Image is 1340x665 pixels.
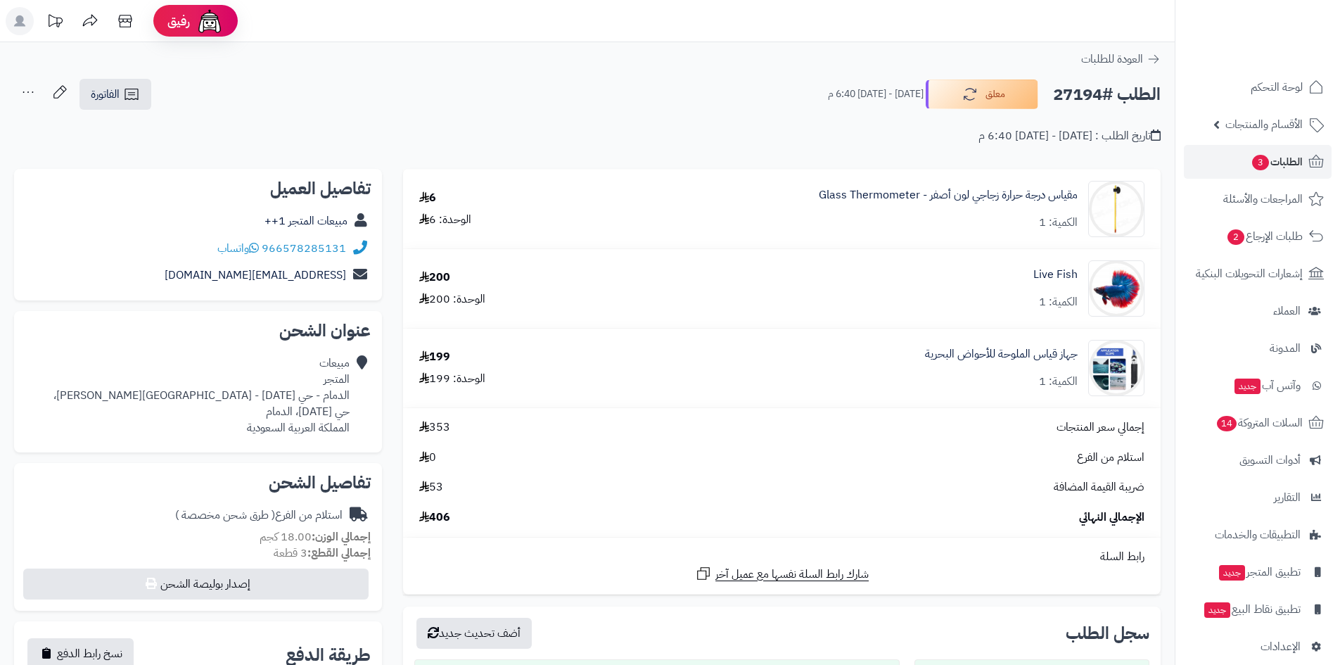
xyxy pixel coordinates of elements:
span: المراجعات والأسئلة [1223,189,1303,209]
a: Live Fish [1033,267,1078,283]
a: تطبيق المتجرجديد [1184,555,1332,589]
h2: تفاصيل العميل [25,180,371,197]
span: 0 [419,450,436,466]
button: أضف تحديث جديد [416,618,532,649]
div: 199 [419,349,450,365]
a: الطلبات3 [1184,145,1332,179]
span: المدونة [1270,338,1301,358]
h2: عنوان الشحن [25,322,371,339]
span: 53 [419,479,443,495]
small: 18.00 كجم [260,528,371,545]
span: نسخ رابط الدفع [57,645,122,662]
img: 1753438845-1000308307-90x90.jpg [1089,340,1144,396]
span: 14 [1217,416,1237,431]
span: ( طرق شحن مخصصة ) [175,507,275,524]
span: الأقسام والمنتجات [1225,115,1303,134]
div: الوحدة: 200 [419,291,485,308]
a: شارك رابط السلة نفسها مع عميل آخر [695,565,869,583]
a: مبيعات المتجر 1++ [264,213,347,229]
a: العودة للطلبات [1081,51,1161,68]
span: الإجمالي النهائي [1079,509,1144,526]
a: أدوات التسويق [1184,443,1332,477]
strong: إجمالي الوزن: [312,528,371,545]
strong: إجمالي القطع: [307,545,371,562]
a: تحديثات المنصة [37,7,72,39]
span: الطلبات [1251,152,1303,172]
div: الكمية: 1 [1039,374,1078,390]
span: 406 [419,509,450,526]
img: sku_213841_2-90x90.jpg [1089,181,1144,237]
span: السلات المتروكة [1215,413,1303,433]
span: أدوات التسويق [1239,450,1301,470]
a: جهاز قياس الملوحة للأحواض البحرية [925,346,1078,362]
img: logo-2.png [1244,39,1327,69]
a: المراجعات والأسئلة [1184,182,1332,216]
a: العملاء [1184,294,1332,328]
h2: الطلب #27194 [1053,80,1161,109]
button: إصدار بوليصة الشحن [23,569,369,600]
span: الفاتورة [91,86,120,103]
span: تطبيق نقاط البيع [1203,600,1301,619]
a: لوحة التحكم [1184,70,1332,104]
span: إشعارات التحويلات البنكية [1196,264,1303,284]
a: وآتس آبجديد [1184,369,1332,403]
div: 6 [419,190,436,206]
div: رابط السلة [409,549,1155,565]
span: تطبيق المتجر [1218,562,1301,582]
div: مبيعات المتجر الدمام - حي [DATE] - [GEOGRAPHIC_DATA][PERSON_NAME]، حي [DATE]، الدمام المملكة العر... [53,355,350,436]
span: جديد [1219,565,1245,581]
h2: تفاصيل الشحن [25,474,371,491]
span: جديد [1204,602,1230,618]
div: الكمية: 1 [1039,294,1078,310]
span: شارك رابط السلة نفسها مع عميل آخر [715,566,869,583]
span: طلبات الإرجاع [1226,227,1303,246]
a: طلبات الإرجاع2 [1184,220,1332,253]
a: [EMAIL_ADDRESS][DOMAIN_NAME] [165,267,346,284]
h2: طريقة الدفع [286,647,371,664]
div: 200 [419,270,450,286]
a: السلات المتروكة14 [1184,406,1332,440]
span: إجمالي سعر المنتجات [1057,419,1144,436]
span: جديد [1234,379,1261,394]
span: 353 [419,419,450,436]
span: الإعدادات [1261,637,1301,657]
a: التقارير [1184,481,1332,514]
small: [DATE] - [DATE] 6:40 م [828,87,924,101]
span: استلام من الفرع [1077,450,1144,466]
a: 966578285131 [262,240,346,257]
h3: سجل الطلب [1066,625,1149,642]
span: العملاء [1273,301,1301,321]
span: وآتس آب [1233,376,1301,395]
img: ai-face.png [196,7,224,35]
span: رفيق [167,13,190,30]
a: الفاتورة [79,79,151,110]
a: المدونة [1184,331,1332,365]
span: ضريبة القيمة المضافة [1054,479,1144,495]
span: لوحة التحكم [1251,77,1303,97]
a: واتساب [217,240,259,257]
div: تاريخ الطلب : [DATE] - [DATE] 6:40 م [978,128,1161,144]
a: إشعارات التحويلات البنكية [1184,257,1332,291]
span: التقارير [1274,488,1301,507]
span: 2 [1227,229,1244,245]
a: تطبيق نقاط البيعجديد [1184,593,1332,626]
img: 1668693416-2844004-Center-1-90x90.jpg [1089,260,1144,317]
div: الوحدة: 6 [419,212,471,228]
div: الكمية: 1 [1039,215,1078,231]
button: معلق [926,80,1038,109]
div: الوحدة: 199 [419,371,485,387]
div: استلام من الفرع [175,507,343,524]
a: مقياس درجة حرارة زجاجي لون أصفر - Glass Thermometer [819,187,1078,203]
a: الإعدادات [1184,630,1332,664]
span: 3 [1252,155,1269,170]
span: التطبيقات والخدمات [1215,525,1301,545]
small: 3 قطعة [274,545,371,562]
a: التطبيقات والخدمات [1184,518,1332,552]
span: العودة للطلبات [1081,51,1143,68]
